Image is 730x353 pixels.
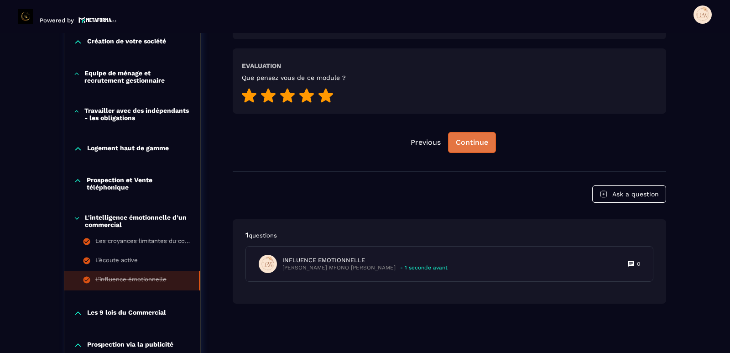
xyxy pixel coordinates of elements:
p: Création de votre société [87,37,166,47]
p: Logement haut de gamme [87,144,169,153]
p: - 1 seconde avant [400,264,448,271]
div: Continue [456,138,488,147]
button: Continue [448,132,496,153]
p: Prospection via la publicité [87,341,173,350]
p: L'intelligence émotionnelle d’un commercial [85,214,191,228]
img: logo-branding [18,9,33,24]
p: [PERSON_NAME] MFONO [PERSON_NAME] [282,264,396,271]
img: logo [78,16,117,24]
div: L’écoute active [95,257,138,267]
span: questions [249,232,277,239]
h6: Evaluation [242,62,281,69]
p: Les 9 lois du Commercial [87,309,166,318]
div: Les croyances limitantes du commercial [95,237,191,248]
p: Travailler avec des indépendants - les obligations [84,107,191,121]
p: Prospection et Vente téléphonique [87,176,191,191]
h5: Que pensez vous de ce module ? [242,74,346,81]
button: Ask a question [592,185,666,203]
div: L’influence émotionnelle [95,276,167,286]
button: Previous [403,132,448,153]
p: INFLUENCE EMOTIONNELLE [282,256,448,264]
p: 1 [245,230,653,240]
p: 0 [637,260,640,268]
p: Powered by [40,17,74,24]
p: Equipe de ménage et recrutement gestionnaire [84,69,191,84]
